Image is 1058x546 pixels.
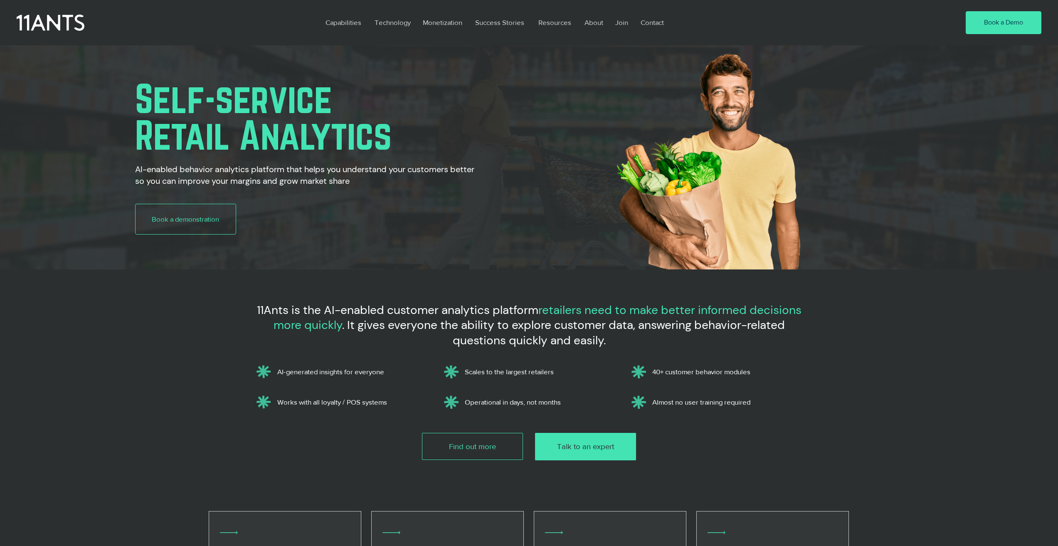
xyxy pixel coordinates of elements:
[135,163,476,187] h2: AI-enabled behavior analytics platform that helps you understand your customers better so you can...
[634,13,671,32] a: Contact
[274,302,802,333] span: retailers need to make better informed decisions more quickly
[277,368,384,376] span: AI-generated insights for everyone
[609,13,634,32] a: Join
[342,317,785,348] span: . It gives everyone the ability to explore customer data, answering behavior-related questions qu...
[471,13,528,32] p: Success Stories
[449,441,496,452] span: Find out more
[580,13,607,32] p: About
[417,13,469,32] a: Monetization
[532,13,578,32] a: Resources
[257,302,538,318] span: 11Ants is the AI-enabled customer analytics platform
[557,441,614,452] span: Talk to an expert
[277,398,429,406] p: Works with all loyalty / POS systems
[135,113,392,157] span: Retail Analytics
[465,368,616,376] p: Scales to the largest retailers
[578,13,609,32] a: About
[135,77,332,121] span: Self-service
[422,433,523,460] a: Find out more
[419,13,466,32] p: Monetization
[966,11,1041,35] a: Book a Demo
[152,214,219,224] span: Book a demonstration
[321,13,365,32] p: Capabilities
[636,13,668,32] p: Contact
[652,398,804,406] p: Almost no user training required
[135,204,236,235] a: Book a demonstration
[534,13,575,32] p: Resources
[319,13,368,32] a: Capabilities
[984,18,1023,27] span: Book a Demo
[319,13,942,32] nav: Site
[535,433,636,460] a: Talk to an expert
[611,13,632,32] p: Join
[465,398,616,406] p: Operational in days, not months
[652,368,804,376] p: 40+ customer behavior modules
[469,13,532,32] a: Success Stories
[370,13,415,32] p: Technology
[368,13,417,32] a: Technology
